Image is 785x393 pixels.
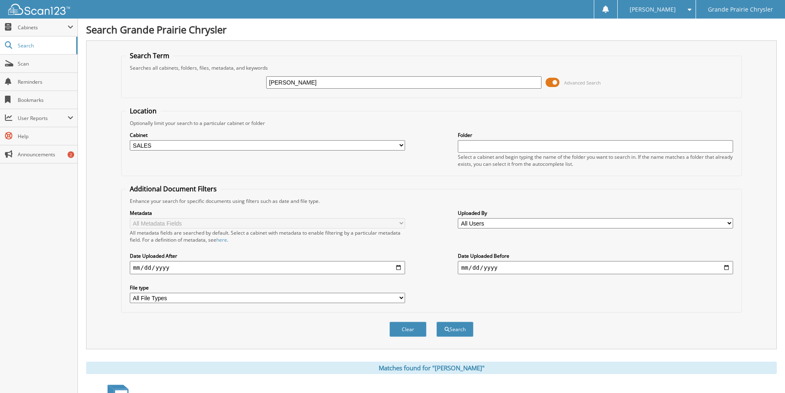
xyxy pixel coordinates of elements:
[18,96,73,104] span: Bookmarks
[130,132,405,139] label: Cabinet
[436,322,473,337] button: Search
[458,132,733,139] label: Folder
[18,60,73,67] span: Scan
[126,198,737,205] div: Enhance your search for specific documents using filters such as date and file type.
[18,42,72,49] span: Search
[126,106,161,115] legend: Location
[126,120,737,127] div: Optionally limit your search to a particular cabinet or folder
[18,115,68,122] span: User Reports
[86,362,777,374] div: Matches found for "[PERSON_NAME]"
[18,133,73,140] span: Help
[126,64,737,71] div: Searches all cabinets, folders, files, metadata, and keywords
[130,261,405,274] input: start
[458,153,733,167] div: Select a cabinet and begin typing the name of the folder you want to search in. If the name match...
[389,322,426,337] button: Clear
[458,209,733,217] label: Uploaded By
[708,7,773,12] span: Grande Prairie Chrysler
[18,151,73,158] span: Announcements
[130,229,405,243] div: All metadata fields are searched by default. Select a cabinet with metadata to enable filtering b...
[18,24,68,31] span: Cabinets
[18,78,73,85] span: Reminders
[130,252,405,259] label: Date Uploaded After
[130,284,405,291] label: File type
[630,7,676,12] span: [PERSON_NAME]
[68,151,74,158] div: 2
[86,23,777,36] h1: Search Grande Prairie Chrysler
[126,51,173,60] legend: Search Term
[564,80,601,86] span: Advanced Search
[216,236,227,243] a: here
[458,252,733,259] label: Date Uploaded Before
[130,209,405,217] label: Metadata
[458,261,733,274] input: end
[126,184,221,193] legend: Additional Document Filters
[8,4,70,15] img: scan123-logo-white.svg
[744,353,785,393] iframe: Chat Widget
